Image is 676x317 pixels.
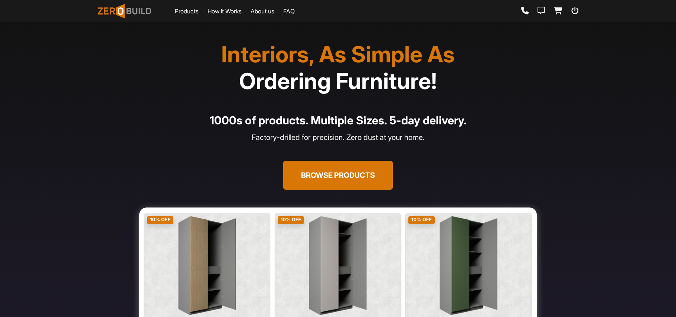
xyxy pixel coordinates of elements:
[571,7,579,15] a: Logout
[175,7,199,16] a: Products
[251,7,274,16] a: About us
[102,112,574,129] h4: 1000s of products. Multiple Sizes. 5-day delivery.
[283,7,295,16] a: FAQ
[102,132,574,143] p: Factory-drilled for precision. Zero dust at your home.
[239,68,437,94] span: Ordering Furniture!
[208,7,242,16] a: How it Works
[102,41,574,94] h1: Interiors, As Simple As
[283,161,393,190] button: Browse Products
[98,4,151,19] img: ZeroBuild logo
